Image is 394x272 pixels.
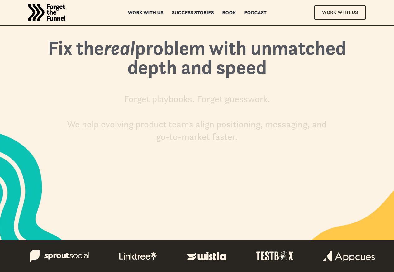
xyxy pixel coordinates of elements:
[130,157,263,172] a: Work With us
[244,10,266,15] a: Podcast
[314,5,366,20] a: Work With Us
[104,36,135,60] em: real
[22,38,372,83] h1: Fix the problem with unmatched depth and speed
[64,93,329,143] div: Forget playbooks. Forget guesswork. We help evolving product teams align positioning, messaging, ...
[172,10,214,15] a: Success Stories
[222,10,236,15] a: Book
[164,174,263,182] div: Trusted by best-in-class technology companies
[128,10,163,15] a: Work with us
[138,161,256,168] div: Work With us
